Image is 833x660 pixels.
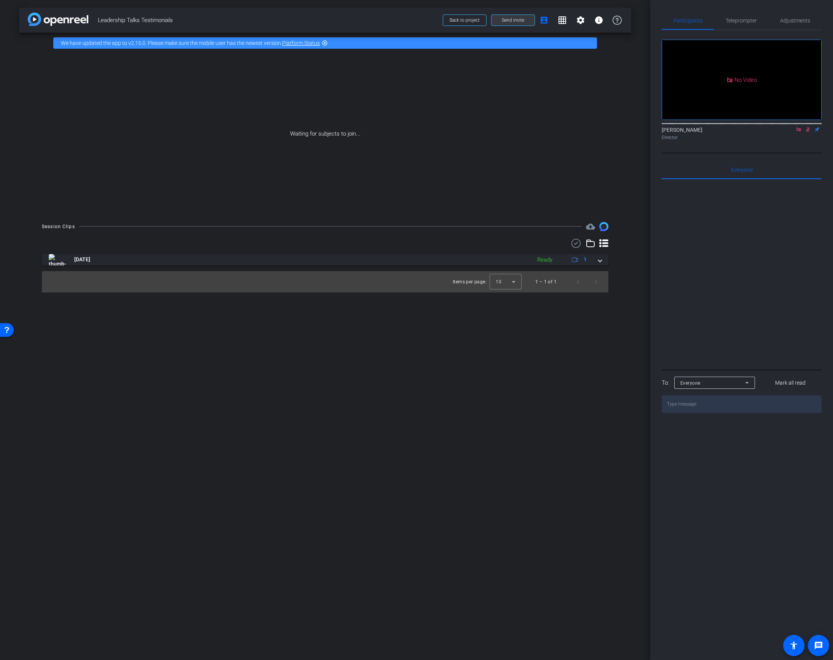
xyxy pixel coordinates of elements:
[789,641,798,650] mat-icon: accessibility
[558,16,567,25] mat-icon: grid_on
[760,376,822,390] button: Mark all read
[19,53,631,214] div: Waiting for subjects to join...
[74,256,90,264] span: [DATE]
[98,13,438,28] span: Leadership Talks Testimonials
[28,13,88,26] img: app-logo
[814,641,823,650] mat-icon: message
[662,126,822,141] div: [PERSON_NAME]
[599,222,608,231] img: Session clips
[680,380,701,386] span: Everyone
[587,273,605,291] button: Next page
[576,16,585,25] mat-icon: settings
[586,222,595,231] span: Destinations for your clips
[586,222,595,231] mat-icon: cloud_upload
[450,18,480,23] span: Back to project
[673,18,702,23] span: Participants
[42,254,608,265] mat-expansion-panel-header: thumb-nail[DATE]Ready1
[780,18,810,23] span: Adjustments
[53,37,597,49] div: We have updated the app to v2.15.0. Please make sure the mobile user has the newest version.
[734,76,757,83] span: No Video
[42,223,75,230] div: Session Clips
[282,40,320,46] a: Platform Status
[539,16,549,25] mat-icon: account_box
[453,278,487,286] div: Items per page:
[594,16,603,25] mat-icon: info
[662,379,669,387] div: To:
[569,273,587,291] button: Previous page
[533,256,556,264] div: Ready
[443,14,487,26] button: Back to project
[726,18,757,23] span: Teleprompter
[731,167,753,173] span: Everyone
[535,278,557,286] div: 1 – 1 of 1
[322,40,328,46] mat-icon: highlight_off
[502,17,524,23] span: Send invite
[775,379,806,387] span: Mark all read
[584,256,587,264] span: 1
[49,254,66,265] img: thumb-nail
[662,134,822,141] div: Director
[491,14,535,26] button: Send invite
